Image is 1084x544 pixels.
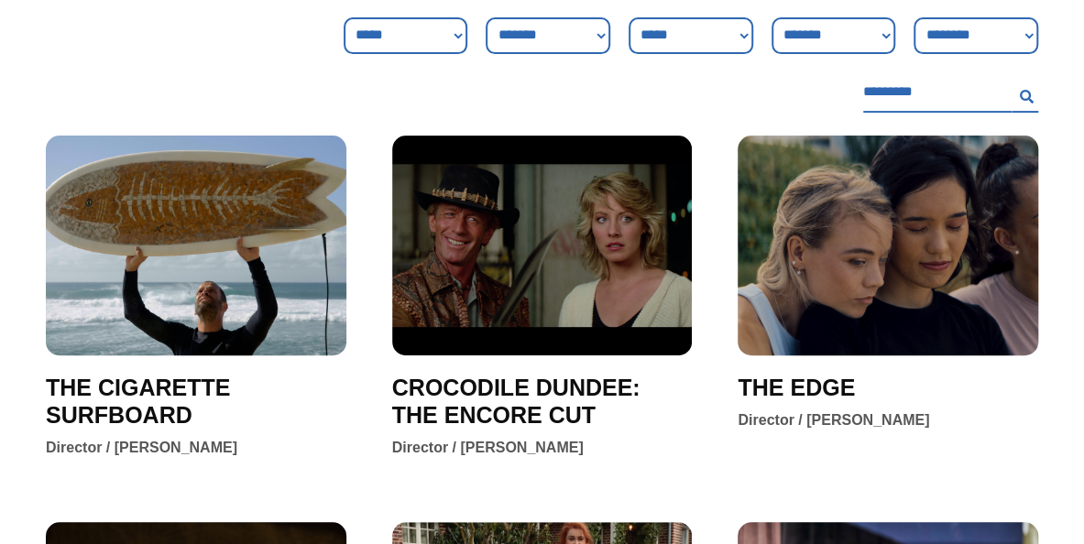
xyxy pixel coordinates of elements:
[46,374,346,429] a: THE CIGARETTE SURFBOARD
[46,438,237,458] div: Director / [PERSON_NAME]
[392,438,584,458] div: Director / [PERSON_NAME]
[738,410,929,430] div: Director / [PERSON_NAME]
[344,17,468,54] select: Genre Filter
[772,17,896,54] select: Country Filter
[863,72,1012,113] input: Search Filter
[914,17,1038,54] select: Language
[392,374,693,429] a: CROCODILE DUNDEE: THE ENCORE CUT
[738,374,855,401] a: THE EDGE
[486,17,610,54] select: Sort filter
[629,17,753,54] select: Venue Filter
